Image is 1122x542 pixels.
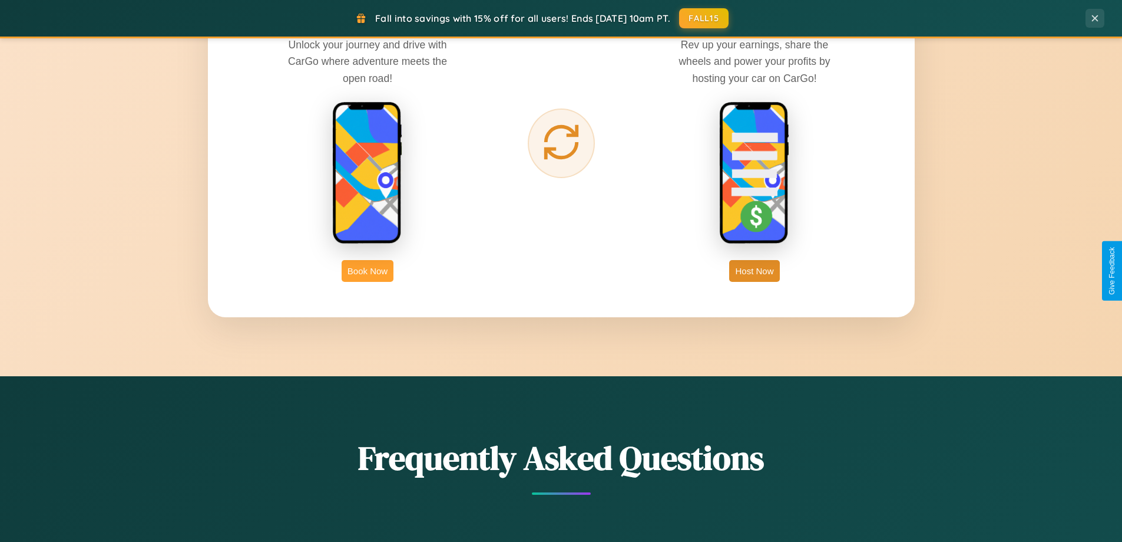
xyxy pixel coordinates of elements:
button: Book Now [342,260,393,282]
button: FALL15 [679,8,729,28]
p: Rev up your earnings, share the wheels and power your profits by hosting your car on CarGo! [666,37,843,86]
img: rent phone [332,101,403,245]
h2: Frequently Asked Questions [208,435,915,481]
button: Host Now [729,260,779,282]
div: Give Feedback [1108,247,1116,295]
img: host phone [719,101,790,245]
p: Unlock your journey and drive with CarGo where adventure meets the open road! [279,37,456,86]
span: Fall into savings with 15% off for all users! Ends [DATE] 10am PT. [375,12,670,24]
